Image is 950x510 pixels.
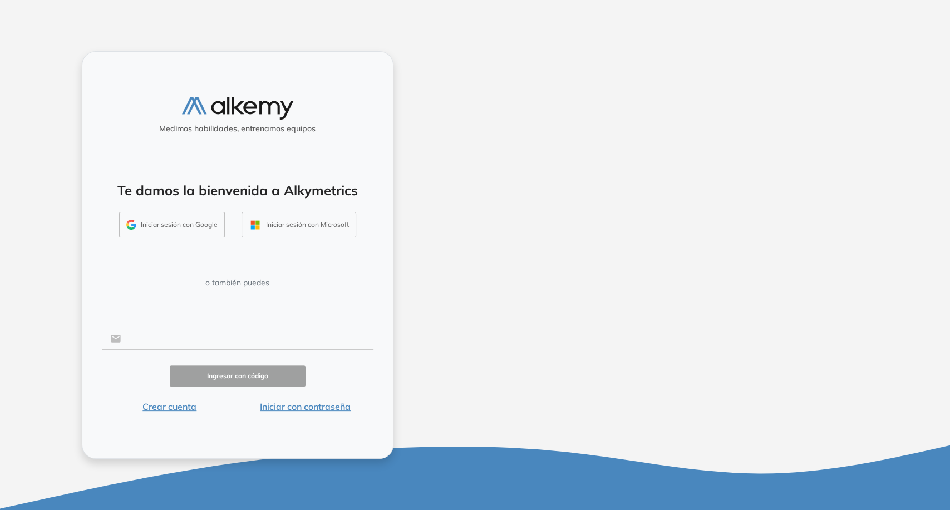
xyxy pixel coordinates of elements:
[170,365,306,387] button: Ingresar con código
[205,277,269,289] span: o también puedes
[249,219,262,231] img: OUTLOOK_ICON
[126,220,136,230] img: GMAIL_ICON
[87,124,388,133] h5: Medimos habilidades, entrenamos equipos
[238,400,373,413] button: Iniciar con contraseña
[242,212,356,237] button: Iniciar sesión con Microsoft
[182,97,293,120] img: logo-alkemy
[119,212,225,237] button: Iniciar sesión con Google
[102,400,238,413] button: Crear cuenta
[97,182,378,199] h4: Te damos la bienvenida a Alkymetrics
